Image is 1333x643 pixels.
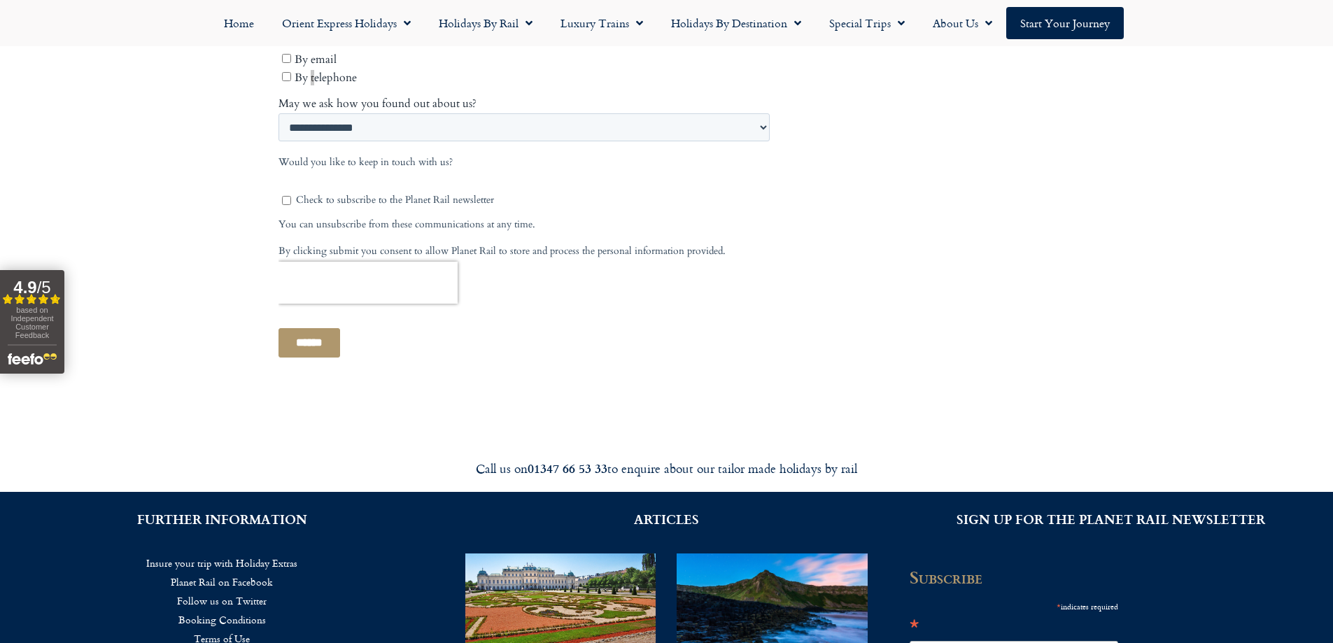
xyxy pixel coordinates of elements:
[919,7,1006,39] a: About Us
[268,7,425,39] a: Orient Express Holidays
[528,459,607,477] strong: 01347 66 53 33
[21,553,423,572] a: Insure your trip with Holiday Extras
[1006,7,1124,39] a: Start your Journey
[7,7,1326,39] nav: Menu
[910,513,1312,525] h2: SIGN UP FOR THE PLANET RAIL NEWSLETTER
[275,460,1059,476] div: Call us on to enquire about our tailor made holidays by rail
[248,313,320,328] span: Your last name
[16,507,58,522] span: By email
[16,525,78,540] span: By telephone
[910,597,1118,614] div: indicates required
[910,567,1127,587] h2: Subscribe
[21,610,423,629] a: Booking Conditions
[21,591,423,610] a: Follow us on Twitter
[21,572,423,591] a: Planet Rail on Facebook
[21,513,423,525] h2: FURTHER INFORMATION
[815,7,919,39] a: Special Trips
[425,7,546,39] a: Holidays by Rail
[210,7,268,39] a: Home
[657,7,815,39] a: Holidays by Destination
[546,7,657,39] a: Luxury Trains
[3,509,13,518] input: By email
[465,513,868,525] h2: ARTICLES
[3,527,13,536] input: By telephone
